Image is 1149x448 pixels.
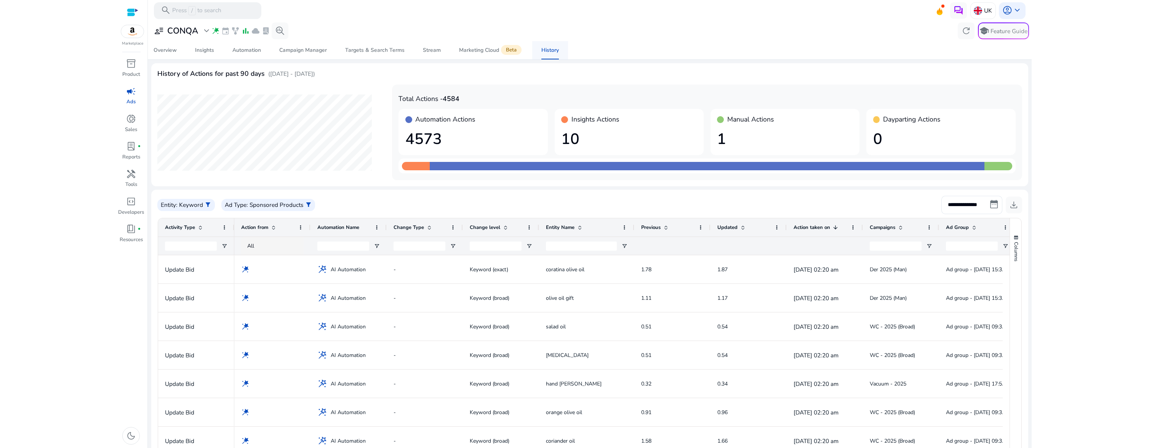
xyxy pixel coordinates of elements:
span: 1.17 [717,294,728,302]
span: handyman [126,169,136,179]
span: 1.58 [641,437,651,445]
h1: 0 [873,130,1009,149]
span: - [394,266,396,273]
span: refresh [961,26,971,36]
span: orange olive oil [546,409,582,416]
span: Keyword (broad) [470,437,509,445]
p: Ad Type [225,200,246,209]
span: wand_stars [317,407,327,417]
div: Targets & Search Terms [345,48,405,53]
button: search_insights [272,22,288,39]
button: Open Filter Menu [450,243,456,249]
span: wand_stars [211,27,220,35]
span: WC - 2025 (Broad) [870,323,915,330]
img: amazon.svg [121,25,144,38]
span: wand_stars [317,264,327,274]
div: Campaign Manager [279,48,327,53]
span: Change level [470,224,500,231]
span: AI Automation [331,347,366,363]
div: Insights [195,48,214,53]
button: Open Filter Menu [526,243,532,249]
p: [DATE] 02:20 am [794,352,856,359]
span: AI Automation [331,262,366,277]
a: inventory_2Product [117,57,145,85]
span: cloud [251,27,260,35]
span: - [394,352,396,359]
span: Der 2025 (Man) [870,266,907,273]
span: Ad group - [DATE] 17:57:58.714 [946,380,1023,387]
button: schoolFeature Guide [978,22,1029,39]
p: Tools [125,181,137,189]
span: Updated [717,224,738,231]
span: wand_stars [241,322,250,331]
h4: Total Actions - [398,95,1015,103]
span: download [1009,200,1019,210]
span: Vacuum - 2025 [870,380,906,387]
span: Action taken on [794,224,830,231]
button: Open Filter Menu [221,243,227,249]
span: lab_profile [262,27,270,35]
input: Entity Name Filter Input [546,242,617,251]
span: - [394,323,396,330]
span: Der 2025 (Man) [870,294,907,302]
p: Resources [120,236,143,244]
div: History [541,48,559,53]
span: event [221,27,230,35]
span: filter_alt [305,202,312,208]
input: Campaigns Filter Input [870,242,922,251]
span: wand_stars [241,437,250,445]
span: Ad group - [DATE] 15:30:26.183 [946,294,1023,302]
span: wand_stars [317,293,327,303]
input: Activity Type Filter Input [165,242,217,251]
p: Reports [122,154,140,161]
span: Columns [1013,242,1019,261]
p: UK [984,4,992,17]
span: expand_more [202,26,211,36]
span: Keyword (broad) [470,409,509,416]
span: Ad group - [DATE] 15:30:26.183 [946,266,1023,273]
span: user_attributes [154,26,164,36]
h4: Insights Actions [571,115,619,123]
span: fiber_manual_record [138,145,141,148]
span: coriander oil [546,437,575,445]
span: campaign [126,86,136,96]
span: Keyword (broad) [470,352,509,359]
input: Ad Group Filter Input [946,242,998,251]
h1: 4573 [405,130,541,149]
span: 1.78 [641,266,651,273]
span: code_blocks [126,197,136,206]
button: Open Filter Menu [374,243,380,249]
span: bar_chart [242,27,250,35]
a: book_4fiber_manual_recordResources [117,222,145,250]
input: Automation Name Filter Input [317,242,369,251]
button: refresh [958,22,975,39]
span: filter_alt [205,202,211,208]
span: Activity Type [165,224,195,231]
span: wand_stars [241,265,250,274]
span: account_circle [1002,5,1012,15]
span: - [394,380,396,387]
span: WC - 2025 (Broad) [870,352,915,359]
button: Open Filter Menu [1002,243,1008,249]
span: hand [PERSON_NAME] [546,380,602,387]
span: Action from [241,224,268,231]
p: Update Bid [165,376,227,392]
span: AI Automation [331,405,366,420]
span: AI Automation [331,376,366,392]
div: Overview [154,48,177,53]
p: Update Bid [165,405,227,420]
span: Keyword (exact) [470,266,508,273]
span: Ad group - [DATE] 09:38:48.763 [946,409,1023,416]
span: 0.91 [641,409,651,416]
span: WC - 2025 (Broad) [870,409,915,416]
span: - [394,437,396,445]
span: [MEDICAL_DATA] [546,352,589,359]
span: wand_stars [241,294,250,302]
span: WC - 2025 (Broad) [870,437,915,445]
span: 0.32 [641,380,651,387]
p: Update Bid [165,347,227,363]
span: All [247,242,254,250]
a: handymanTools [117,167,145,195]
span: Keyword (broad) [470,323,509,330]
h1: 10 [561,130,697,149]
